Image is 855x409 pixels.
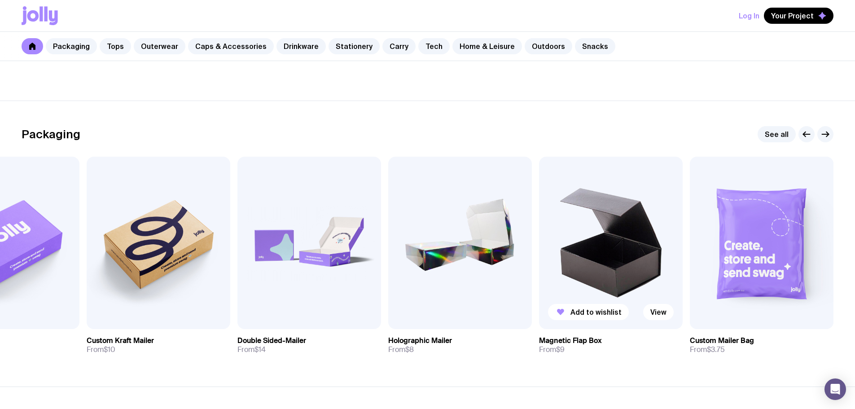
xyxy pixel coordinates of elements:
[382,38,416,54] a: Carry
[548,304,629,320] button: Add to wishlist
[237,329,381,361] a: Double Sided-MailerFrom$14
[452,38,522,54] a: Home & Leisure
[134,38,185,54] a: Outerwear
[188,38,274,54] a: Caps & Accessories
[22,128,80,141] h2: Packaging
[104,345,115,354] span: $10
[254,345,266,354] span: $14
[643,304,674,320] a: View
[87,329,230,361] a: Custom Kraft MailerFrom$10
[690,336,754,345] h3: Custom Mailer Bag
[100,38,131,54] a: Tops
[556,345,565,354] span: $9
[525,38,572,54] a: Outdoors
[575,38,615,54] a: Snacks
[329,38,380,54] a: Stationery
[539,345,565,354] span: From
[87,336,154,345] h3: Custom Kraft Mailer
[539,329,683,361] a: Magnetic Flap BoxFrom$9
[771,11,814,20] span: Your Project
[388,336,452,345] h3: Holographic Mailer
[539,336,602,345] h3: Magnetic Flap Box
[276,38,326,54] a: Drinkware
[405,345,414,354] span: $8
[764,8,833,24] button: Your Project
[690,329,833,361] a: Custom Mailer BagFrom$3.75
[707,345,725,354] span: $3.75
[237,345,266,354] span: From
[388,345,414,354] span: From
[388,329,532,361] a: Holographic MailerFrom$8
[758,126,796,142] a: See all
[570,308,622,317] span: Add to wishlist
[46,38,97,54] a: Packaging
[739,8,759,24] button: Log In
[87,345,115,354] span: From
[237,336,306,345] h3: Double Sided-Mailer
[824,378,846,400] div: Open Intercom Messenger
[418,38,450,54] a: Tech
[690,345,725,354] span: From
